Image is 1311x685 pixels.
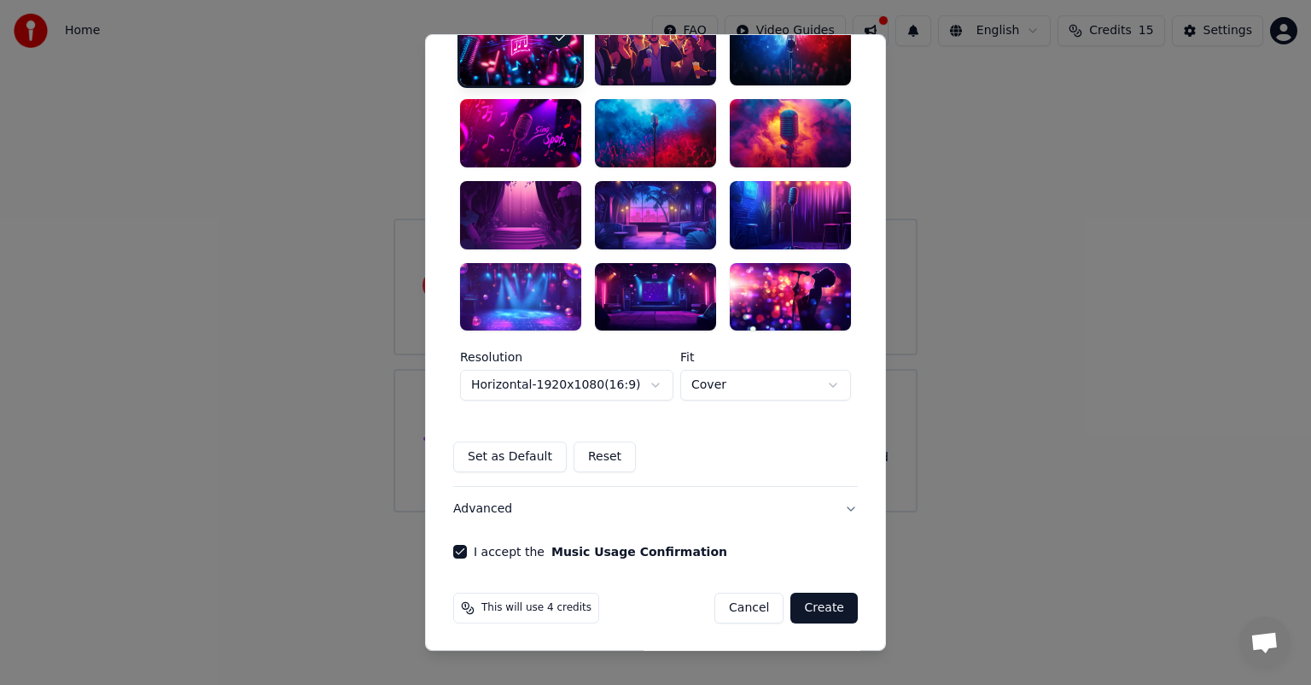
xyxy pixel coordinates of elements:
span: This will use 4 credits [481,602,591,616]
label: I accept the [474,547,727,559]
button: Set as Default [453,442,567,473]
label: Resolution [460,352,673,364]
button: Create [790,594,858,624]
label: Fit [680,352,851,364]
button: I accept the [551,547,727,559]
button: Reset [574,442,636,473]
button: Cancel [714,594,784,624]
button: Advanced [453,488,858,532]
